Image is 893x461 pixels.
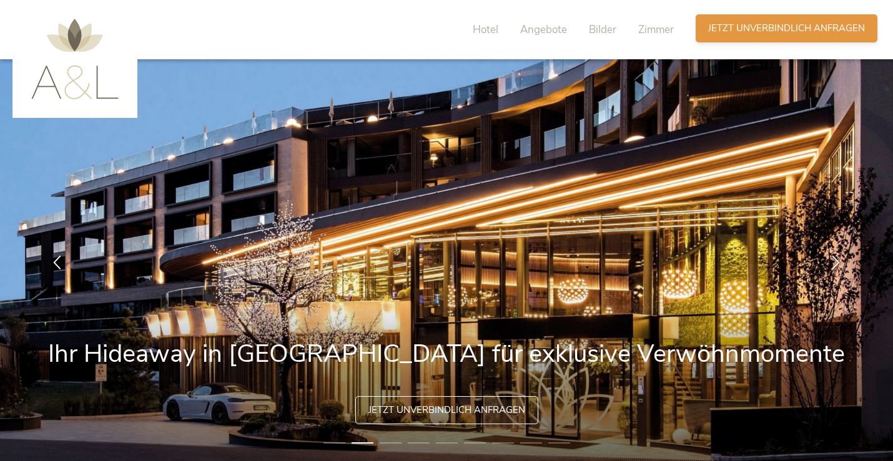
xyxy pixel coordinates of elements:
[520,22,567,37] span: Angebote
[31,19,119,99] img: AMONTI & LUNARIS Wellnessresort
[638,22,674,37] span: Zimmer
[708,22,865,35] span: Jetzt unverbindlich anfragen
[473,22,498,37] span: Hotel
[589,22,616,37] span: Bilder
[368,404,525,417] span: Jetzt unverbindlich anfragen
